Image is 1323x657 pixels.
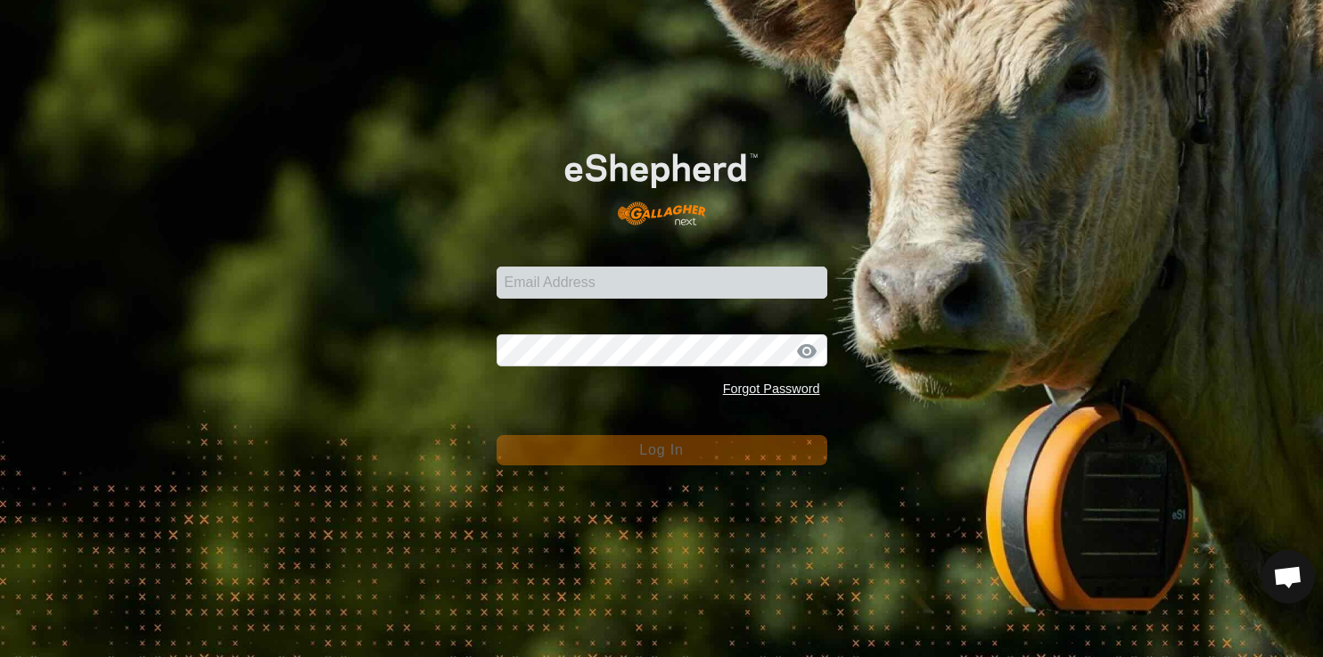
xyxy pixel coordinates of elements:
div: Open chat [1261,550,1315,604]
button: Log In [497,435,827,465]
img: E-shepherd Logo [530,126,794,238]
a: Forgot Password [723,382,820,396]
span: Log In [639,442,683,457]
input: Email Address [497,267,827,299]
